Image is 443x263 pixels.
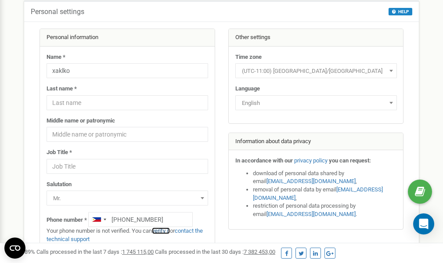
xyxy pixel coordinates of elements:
[152,227,170,234] a: verify it
[294,157,328,164] a: privacy policy
[389,8,412,15] button: HELP
[235,85,260,93] label: Language
[253,169,397,186] li: download of personal data shared by email ,
[47,53,65,61] label: Name *
[122,249,154,255] u: 1 745 115,00
[267,178,356,184] a: [EMAIL_ADDRESS][DOMAIN_NAME]
[4,238,25,259] button: Open CMP widget
[329,157,371,164] strong: you can request:
[47,95,208,110] input: Last name
[235,95,397,110] span: English
[36,249,154,255] span: Calls processed in the last 7 days :
[40,29,215,47] div: Personal information
[253,186,397,202] li: removal of personal data by email ,
[235,157,293,164] strong: In accordance with our
[47,227,208,243] p: Your phone number is not verified. You can or
[47,148,72,157] label: Job Title *
[47,227,203,242] a: contact the technical support
[47,63,208,78] input: Name
[413,213,434,234] div: Open Intercom Messenger
[31,8,84,16] h5: Personal settings
[238,65,394,77] span: (UTC-11:00) Pacific/Midway
[50,192,205,205] span: Mr.
[47,191,208,205] span: Mr.
[47,117,115,125] label: Middle name or patronymic
[155,249,275,255] span: Calls processed in the last 30 days :
[229,29,403,47] div: Other settings
[47,180,72,189] label: Salutation
[47,85,77,93] label: Last name *
[89,213,109,227] div: Telephone country code
[244,249,275,255] u: 7 382 453,00
[235,53,262,61] label: Time zone
[47,127,208,142] input: Middle name or patronymic
[253,202,397,218] li: restriction of personal data processing by email .
[47,216,87,224] label: Phone number *
[267,211,356,217] a: [EMAIL_ADDRESS][DOMAIN_NAME]
[88,212,193,227] input: +1-800-555-55-55
[229,133,403,151] div: Information about data privacy
[238,97,394,109] span: English
[235,63,397,78] span: (UTC-11:00) Pacific/Midway
[47,159,208,174] input: Job Title
[253,186,383,201] a: [EMAIL_ADDRESS][DOMAIN_NAME]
